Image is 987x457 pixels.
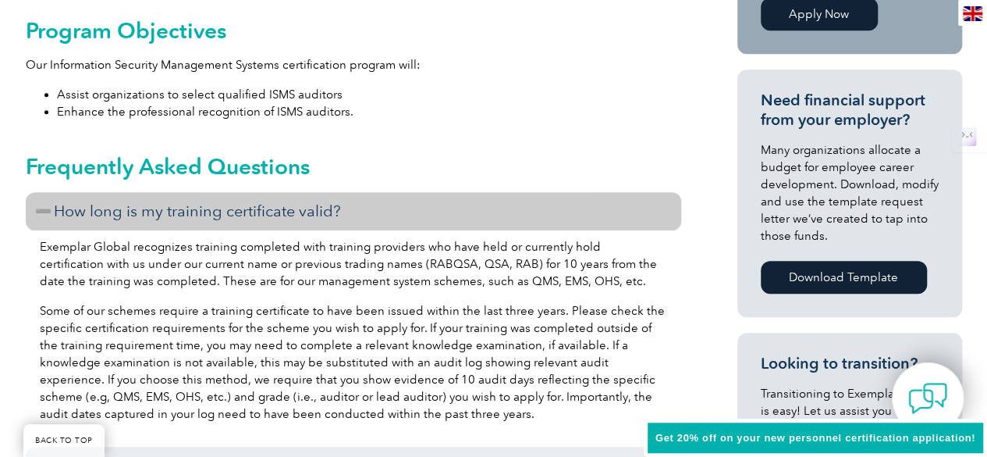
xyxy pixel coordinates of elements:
[57,86,681,103] li: Assist organizations to select qualified ISMS auditors
[26,192,681,230] h3: How long is my training certificate valid?
[26,56,681,73] p: Our Information Security Management Systems certification program will:
[40,238,667,290] p: Exemplar Global recognizes training completed with training providers who have held or currently ...
[26,18,681,43] h2: Program Objectives
[761,91,939,130] h3: Need financial support from your employer?
[908,379,947,418] img: contact-chat.png
[26,154,681,179] h2: Frequently Asked Questions
[761,141,939,245] p: Many organizations allocate a budget for employee career development. Download, modify and use th...
[57,103,681,120] li: Enhance the professional recognition of ISMS auditors.
[23,424,105,457] a: BACK TO TOP
[40,302,667,423] p: Some of our schemes require a training certificate to have been issued within the last three year...
[963,6,982,21] img: en
[761,261,927,294] a: Download Template
[761,354,939,373] h3: Looking to transition?
[655,432,975,444] span: Get 20% off on your new personnel certification application!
